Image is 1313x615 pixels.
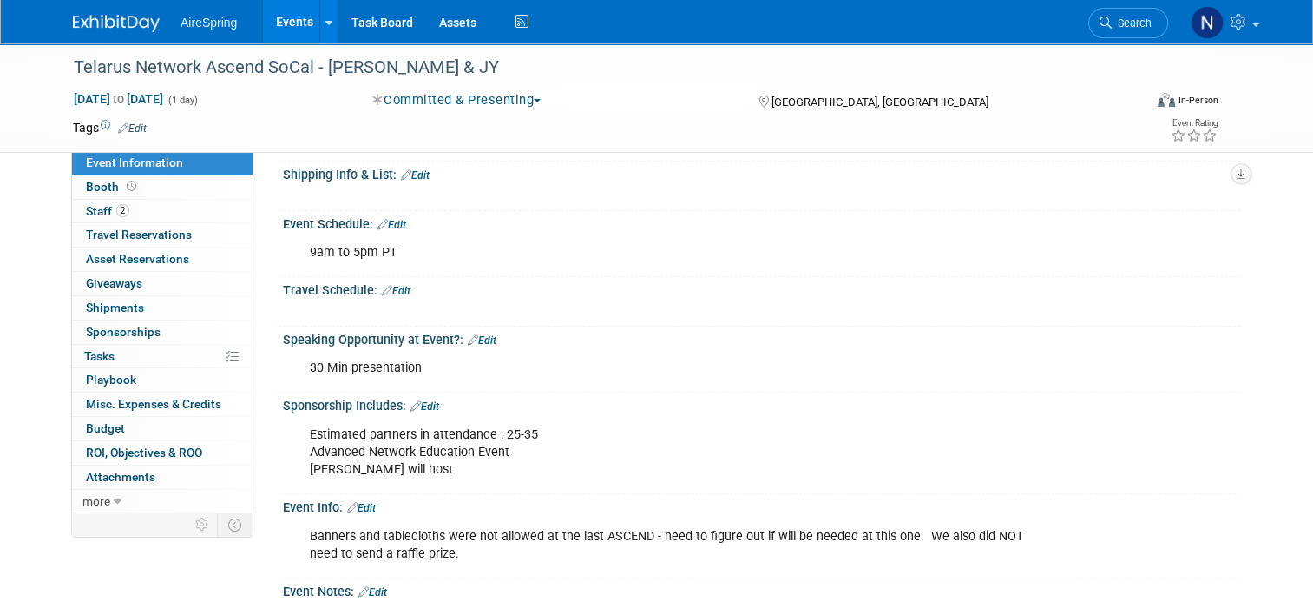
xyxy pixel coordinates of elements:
[68,52,1121,83] div: Telarus Network Ascend SoCal - [PERSON_NAME] & JY
[116,204,129,217] span: 2
[1178,94,1218,107] div: In-Person
[73,15,160,32] img: ExhibitDay
[72,272,253,295] a: Giveaways
[468,334,496,347] a: Edit
[401,169,430,182] a: Edit
[1171,119,1218,128] div: Event Rating
[86,446,202,460] span: ROI, Objectives & ROO
[73,91,164,107] span: [DATE] [DATE]
[72,490,253,513] a: more
[298,519,1054,572] div: Banners and tablecloths were not allowed at the last ASCEND - need to figure out if will be neede...
[72,223,253,247] a: Travel Reservations
[86,252,189,266] span: Asset Reservations
[187,513,218,536] td: Personalize Event Tab Strip
[82,494,110,508] span: more
[283,327,1240,349] div: Speaking Opportunity at Event?:
[298,351,1054,386] div: 30 Min presentation
[382,285,410,297] a: Edit
[72,441,253,465] a: ROI, Objectives & ROO
[72,151,253,175] a: Event Information
[167,95,198,106] span: (1 day)
[72,393,253,416] a: Misc. Expenses & Credits
[86,228,192,241] span: Travel Reservations
[72,175,253,199] a: Booth
[86,204,129,218] span: Staff
[86,397,221,411] span: Misc. Expenses & Credits
[283,393,1240,415] div: Sponsorship Includes:
[377,219,406,231] a: Edit
[366,91,548,109] button: Committed & Presenting
[298,235,1054,270] div: 9am to 5pm PT
[1112,17,1152,30] span: Search
[72,345,253,368] a: Tasks
[86,276,142,290] span: Giveaways
[86,301,144,314] span: Shipments
[86,470,155,484] span: Attachments
[72,296,253,320] a: Shipments
[123,180,140,193] span: Booth not reserved yet
[1088,8,1168,38] a: Search
[86,373,136,387] span: Playbook
[86,155,183,169] span: Event Information
[118,122,147,135] a: Edit
[73,119,147,136] td: Tags
[181,16,237,30] span: AireSpring
[283,162,1240,184] div: Shipping Info & List:
[72,417,253,440] a: Budget
[771,96,988,109] span: [GEOGRAPHIC_DATA], [GEOGRAPHIC_DATA]
[72,248,253,271] a: Asset Reservations
[72,321,253,344] a: Sponsorships
[283,494,1240,517] div: Event Info:
[86,421,125,435] span: Budget
[72,466,253,489] a: Attachments
[283,277,1240,300] div: Travel Schedule:
[218,513,253,536] td: Toggle Event Tabs
[86,325,161,339] span: Sponsorships
[283,211,1240,234] div: Event Schedule:
[298,418,1054,487] div: Estimated partners in attendance : 25-35 Advanced Network Education Event [PERSON_NAME] will host
[110,92,127,106] span: to
[1191,6,1224,39] img: Natalie Pyron
[1049,90,1218,116] div: Event Format
[283,579,1240,601] div: Event Notes:
[410,400,439,413] a: Edit
[72,368,253,392] a: Playbook
[86,180,140,194] span: Booth
[347,502,376,514] a: Edit
[358,586,387,598] a: Edit
[1158,93,1175,107] img: Format-Inperson.png
[84,349,115,363] span: Tasks
[72,200,253,223] a: Staff2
